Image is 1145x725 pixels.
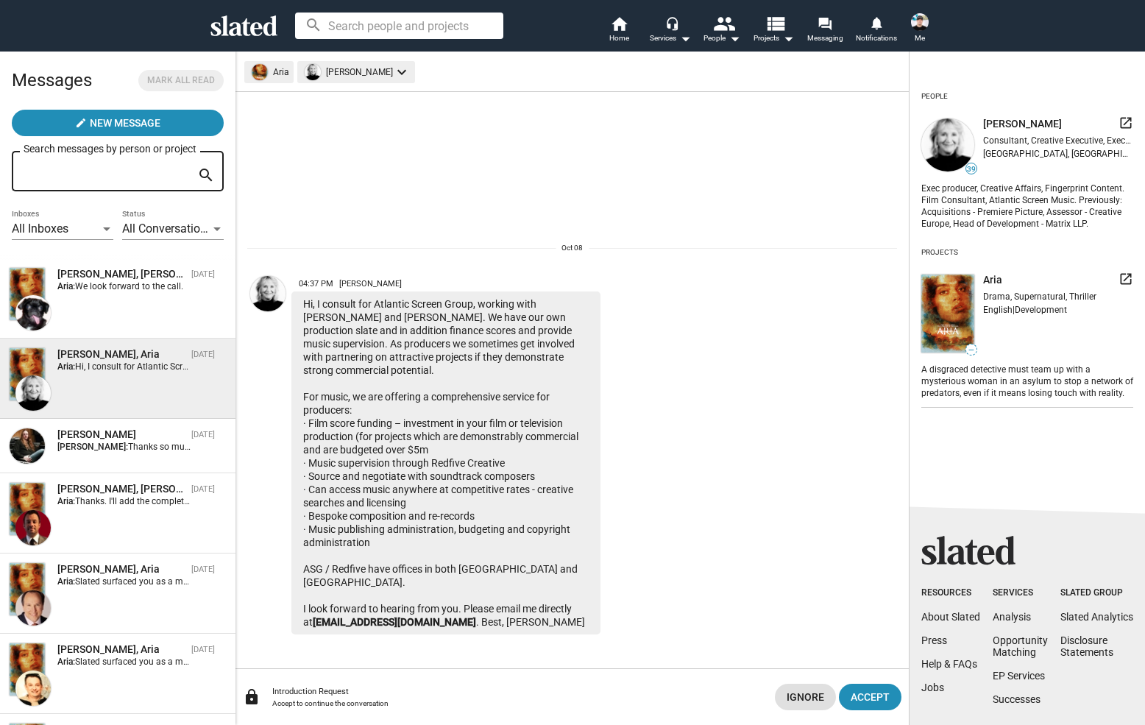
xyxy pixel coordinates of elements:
[12,110,224,136] button: New Message
[15,375,51,411] img: Shelly Bancroft
[10,268,45,320] img: Aria
[57,496,75,506] strong: Aria:
[1119,116,1133,130] mat-icon: launch
[1060,587,1133,599] div: Slated Group
[966,165,976,174] span: 39
[921,634,947,646] a: Press
[10,483,45,535] img: Aria
[856,29,897,47] span: Notifications
[57,482,185,496] div: Luke Leslie, Aria
[75,576,645,587] span: Slated surfaced you as a match for my project, Aria. I would love to share more details with you ...
[609,29,629,47] span: Home
[15,510,51,545] img: Luke Leslie
[57,657,75,667] strong: Aria:
[197,164,215,187] mat-icon: search
[57,576,75,587] strong: Aria:
[696,15,748,47] button: People
[645,15,696,47] button: Services
[305,64,321,80] img: undefined
[921,180,1133,230] div: Exec producer, Creative Affairs, Fingerprint Content. Film Consultant, Atlantic Screen Music. Pre...
[1060,634,1113,658] a: DisclosureStatements
[147,73,215,88] span: Mark all read
[75,657,645,667] span: Slated surfaced you as a match for my project, Aria. I would love to share more details with you ...
[10,563,45,615] img: Aria
[966,346,976,354] span: —
[902,10,937,49] button: Kevin EnhartMe
[921,242,958,263] div: Projects
[993,634,1048,658] a: OpportunityMatching
[313,616,476,628] a: [EMAIL_ADDRESS][DOMAIN_NAME]
[122,222,213,236] span: All Conversations
[921,611,980,623] a: About Slated
[754,29,794,47] span: Projects
[75,281,183,291] span: We look forward to the call.
[983,291,1096,302] span: Drama, Supernatural, Thriller
[191,350,215,359] time: [DATE]
[295,13,503,39] input: Search people and projects
[869,15,883,29] mat-icon: notifications
[851,684,890,710] span: Accept
[57,361,75,372] strong: Aria:
[787,684,824,710] span: Ignore
[851,15,902,47] a: Notifications
[57,562,185,576] div: Steven Krone, Aria
[921,658,977,670] a: Help & FAQs
[191,430,215,439] time: [DATE]
[983,273,1002,287] span: Aria
[676,29,694,47] mat-icon: arrow_drop_down
[12,222,68,236] span: All Inboxes
[90,110,160,136] span: New Message
[983,117,1062,131] span: [PERSON_NAME]
[191,645,215,654] time: [DATE]
[57,347,185,361] div: Shelly Bancroft, Aria
[593,15,645,47] a: Home
[57,281,75,291] strong: Aria:
[339,279,402,289] span: [PERSON_NAME]
[299,279,333,289] span: 04:37 PM
[10,428,45,464] img: Mike Hall
[726,29,743,47] mat-icon: arrow_drop_down
[921,275,974,353] img: undefined
[191,484,215,494] time: [DATE]
[911,13,929,31] img: Kevin Enhart
[839,684,901,710] button: Accept
[191,269,215,279] time: [DATE]
[915,29,925,47] span: Me
[10,643,45,696] img: Aria
[1060,611,1133,623] a: Slated Analytics
[921,86,948,107] div: People
[993,587,1048,599] div: Services
[921,361,1133,400] div: A disgraced detective must team up with a mysterious woman in an asylum to stop a network of pred...
[291,291,600,634] div: Hi, I consult for Atlantic Screen Group, working with [PERSON_NAME] and [PERSON_NAME]. We have ou...
[993,611,1031,623] a: Analysis
[15,671,51,706] img: Greg Alprin
[12,63,92,98] h2: Messages
[15,590,51,626] img: Steven Krone
[15,295,51,330] img: Sharon Bruneau
[983,305,1013,315] span: English
[272,699,763,707] div: Accept to continue the conversation
[75,496,228,506] span: Thanks. I'll add the complete synopsis.
[665,16,678,29] mat-icon: headset_mic
[247,273,288,637] a: Shelly Bancroft
[703,29,740,47] div: People
[250,276,286,311] img: Shelly Bancroft
[393,63,411,81] mat-icon: keyboard_arrow_down
[297,61,415,83] mat-chip: [PERSON_NAME]
[272,687,763,696] div: Introduction Request
[983,149,1133,159] div: [GEOGRAPHIC_DATA], [GEOGRAPHIC_DATA]
[57,643,185,657] div: Greg Alprin, Aria
[765,13,786,34] mat-icon: view_list
[57,442,128,452] strong: [PERSON_NAME]:
[807,29,843,47] span: Messaging
[775,684,836,710] button: Ignore
[1015,305,1067,315] span: Development
[75,117,87,129] mat-icon: create
[983,135,1133,146] div: Consultant, Creative Executive, Executive Producer, Producer
[243,688,260,706] mat-icon: lock
[57,267,185,281] div: Sharon Bruneau, Aria
[650,29,691,47] div: Services
[921,119,974,171] img: undefined
[993,693,1041,705] a: Successes
[1119,272,1133,286] mat-icon: launch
